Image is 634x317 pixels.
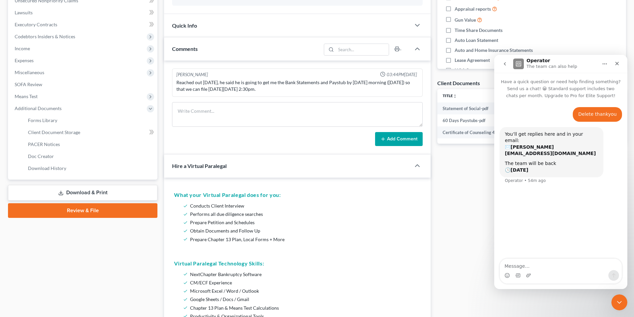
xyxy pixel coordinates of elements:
h5: What your Virtual Paralegal does for you: [174,191,421,199]
li: NextChapter Bankruptcy Software [190,270,418,278]
a: Review & File [8,203,157,218]
td: Statement of Social-pdf [437,102,532,114]
span: Client Document Storage [28,129,80,135]
span: Gun Value [455,17,476,23]
span: Lease Agreement [455,57,490,64]
span: Appraisal reports [455,6,491,12]
iframe: Intercom live chat [611,294,627,310]
span: Income [15,46,30,51]
iframe: Intercom live chat [494,55,627,289]
span: Means Test [15,93,38,99]
li: Conducts Client Interview [190,202,418,210]
span: Hire a Virtual Paralegal [172,163,227,169]
span: Executory Contracts [15,22,57,27]
a: Doc Creator [23,150,157,162]
span: Quick Info [172,22,197,29]
li: Prepare Petition and Schedules [190,218,418,227]
span: Comments [172,46,198,52]
span: Codebtors Insiders & Notices [15,34,75,39]
div: [PERSON_NAME] [176,72,208,78]
span: Lawsuits [15,10,33,15]
a: Download & Print [8,185,157,201]
li: Chapter 13 Plan & Means Test Calculations [190,304,418,312]
span: Additional Documents [15,105,62,111]
h5: Virtual Paralegal Technology Skills: [174,259,421,267]
span: Miscellaneous [15,70,44,75]
li: Performs all due diligence searches [190,210,418,218]
span: 03:44PM[DATE] [387,72,417,78]
a: SOFA Review [9,79,157,90]
li: Google Sheets / Docs / Gmail [190,295,418,303]
a: PACER Notices [23,138,157,150]
a: Executory Contracts [9,19,157,31]
input: Search... [336,44,389,55]
span: SOFA Review [15,81,42,87]
span: Doc Creator [28,153,54,159]
li: Prepare Chapter 13 Plan, Local Forms + More [190,235,418,243]
a: Client Document Storage [23,126,157,138]
a: Lawsuits [9,7,157,19]
button: Add Comment [375,132,423,146]
a: Forms Library [23,114,157,126]
span: Forms Library [28,117,57,123]
span: Auto and Home Insurance Statements [455,47,533,54]
span: Download History [28,165,66,171]
div: Client Documents [437,79,480,86]
span: Expenses [15,58,34,63]
span: PACER Notices [28,141,60,147]
li: Microsoft Excel / Word / Outlook [190,287,418,295]
i: unfold_more [453,94,457,98]
span: Time Share Documents [455,27,503,34]
li: Obtain Documents and Follow Up [190,227,418,235]
div: Reached out [DATE], he said he is going to get me the Bank Statements and Paystub by [DATE] morni... [176,79,418,92]
li: CM/ECF Experience [190,278,418,287]
span: HOA Statement [455,67,488,74]
td: Certificate of Counseling 4-9.25.pdf [437,126,532,138]
a: Download History [23,162,157,174]
span: Auto Loan Statement [455,37,498,44]
td: 60 Days Paystubs-pdf [437,114,532,126]
a: Titleunfold_more [443,93,457,98]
